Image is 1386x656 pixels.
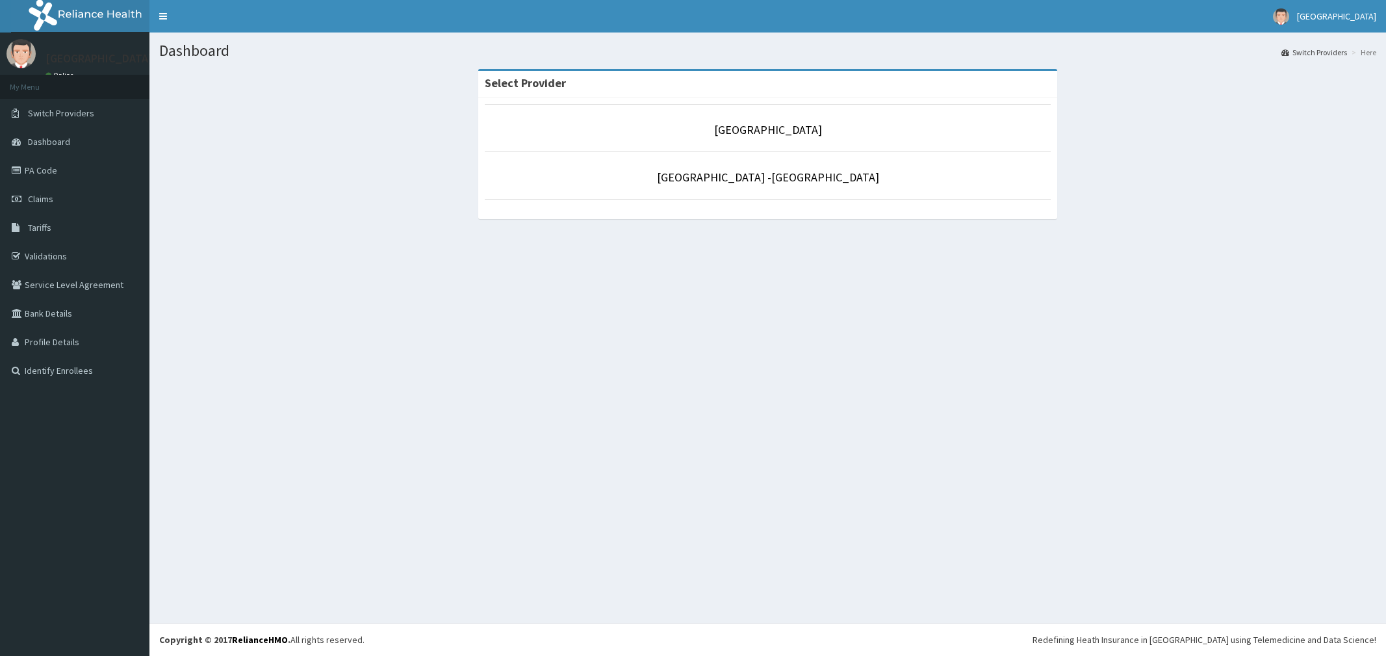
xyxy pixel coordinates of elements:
a: Online [45,71,77,80]
img: User Image [6,39,36,68]
span: Tariffs [28,222,51,233]
h1: Dashboard [159,42,1376,59]
li: Here [1348,47,1376,58]
span: Claims [28,193,53,205]
div: Redefining Heath Insurance in [GEOGRAPHIC_DATA] using Telemedicine and Data Science! [1033,633,1376,646]
a: [GEOGRAPHIC_DATA] [714,122,822,137]
a: RelianceHMO [232,634,288,646]
strong: Copyright © 2017 . [159,634,290,646]
strong: Select Provider [485,75,566,90]
p: [GEOGRAPHIC_DATA] [45,53,153,64]
a: [GEOGRAPHIC_DATA] -[GEOGRAPHIC_DATA] [657,170,879,185]
span: Dashboard [28,136,70,148]
span: [GEOGRAPHIC_DATA] [1297,10,1376,22]
span: Switch Providers [28,107,94,119]
a: Switch Providers [1281,47,1347,58]
img: User Image [1273,8,1289,25]
footer: All rights reserved. [149,623,1386,656]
